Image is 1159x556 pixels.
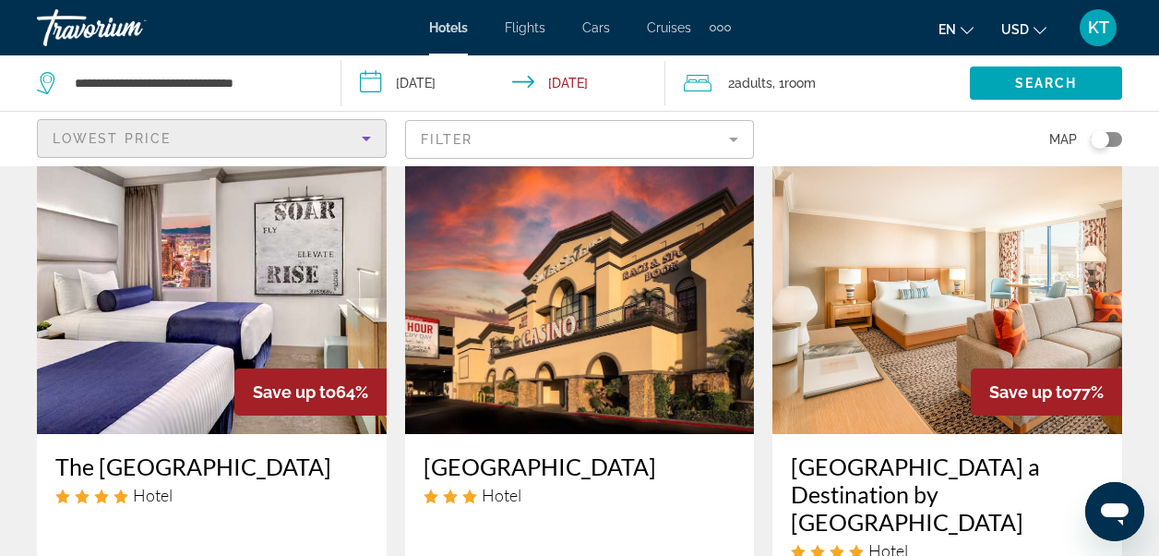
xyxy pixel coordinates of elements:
[55,453,368,480] a: The [GEOGRAPHIC_DATA]
[647,20,691,35] a: Cruises
[772,139,1122,434] img: Hotel image
[1001,22,1029,37] span: USD
[989,382,1072,402] span: Save up to
[665,55,970,111] button: Travelers: 2 adults, 0 children
[405,139,755,434] img: Hotel image
[37,139,387,434] img: Hotel image
[424,485,736,505] div: 3 star Hotel
[710,13,731,42] button: Extra navigation items
[53,131,171,146] span: Lowest Price
[784,76,816,91] span: Room
[405,119,755,160] button: Filter
[728,70,772,96] span: 2
[55,485,368,505] div: 4 star Hotel
[1088,18,1109,37] span: KT
[133,485,173,505] span: Hotel
[971,369,1122,416] div: 77%
[1015,76,1078,91] span: Search
[53,127,371,150] mat-select: Sort by
[938,22,956,37] span: en
[253,382,336,402] span: Save up to
[341,55,664,111] button: Check-in date: Sep 23, 2025 Check-out date: Sep 25, 2025
[938,16,974,42] button: Change language
[505,20,545,35] a: Flights
[429,20,468,35] a: Hotels
[735,76,772,91] span: Adults
[424,453,736,480] a: [GEOGRAPHIC_DATA]
[791,453,1104,536] a: [GEOGRAPHIC_DATA] a Destination by [GEOGRAPHIC_DATA]
[482,485,521,505] span: Hotel
[1077,131,1122,148] button: Toggle map
[970,66,1122,100] button: Search
[1074,8,1122,47] button: User Menu
[1049,127,1077,152] span: Map
[234,369,387,416] div: 64%
[1085,482,1144,541] iframe: Button to launch messaging window
[37,4,221,52] a: Travorium
[582,20,610,35] a: Cars
[772,70,816,96] span: , 1
[1001,16,1046,42] button: Change currency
